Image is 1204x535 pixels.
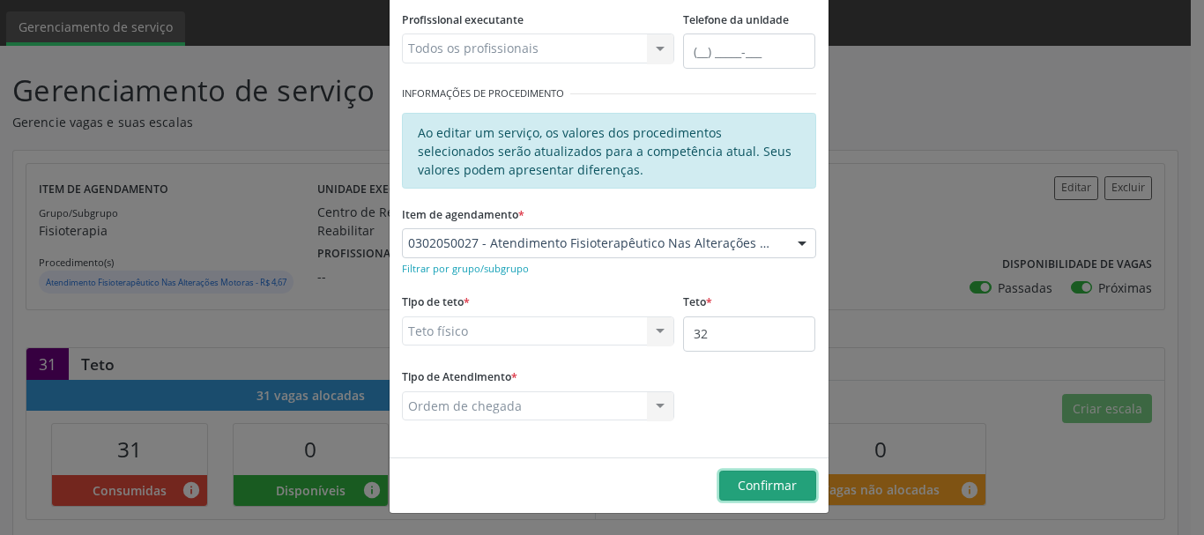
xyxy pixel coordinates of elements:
[719,471,816,501] button: Confirmar
[402,7,524,34] label: Profissional executante
[738,477,797,494] span: Confirmar
[402,113,816,189] div: Ao editar um serviço, os valores dos procedimentos selecionados serão atualizados para a competên...
[402,289,470,316] label: Tipo de teto
[408,234,780,252] span: 0302050027 - Atendimento Fisioterapêutico Nas Alterações Motoras
[683,33,815,69] input: (__) _____-___
[402,201,524,228] label: Item de agendamento
[683,7,789,34] label: Telefone da unidade
[683,316,815,352] input: Ex. 100
[402,259,529,276] a: Filtrar por grupo/subgrupo
[402,364,517,391] label: Tipo de Atendimento
[683,289,712,316] label: Teto
[402,262,529,275] small: Filtrar por grupo/subgrupo
[402,86,564,101] small: Informações de Procedimento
